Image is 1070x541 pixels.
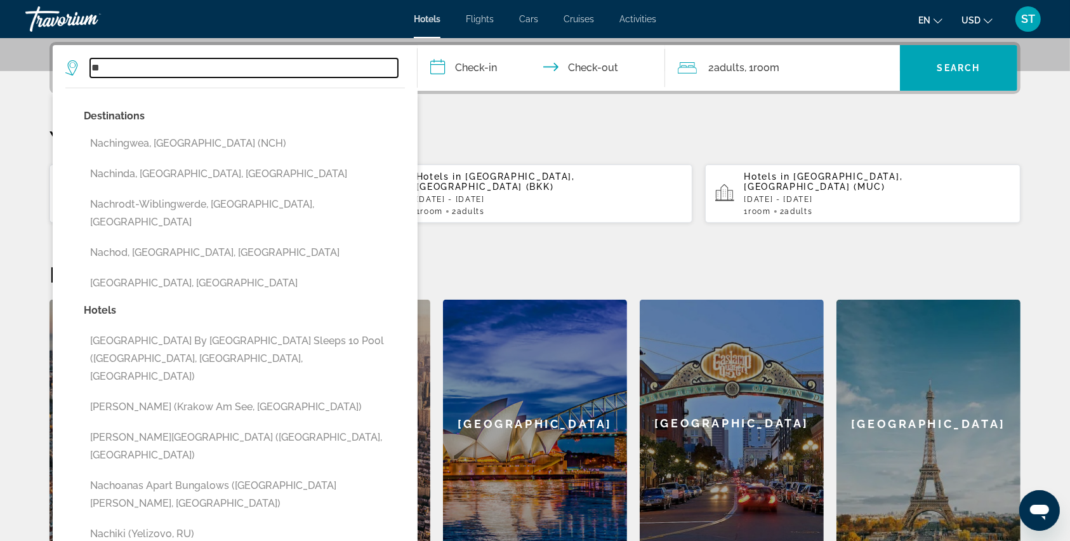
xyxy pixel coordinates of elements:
span: Hotels in [416,171,462,182]
button: Hotels in [GEOGRAPHIC_DATA], [GEOGRAPHIC_DATA] (BKK)[DATE] - [DATE]1Room2Adults [50,164,365,224]
iframe: Кнопка запуска окна обмена сообщениями [1019,490,1060,531]
a: Cruises [564,14,594,24]
button: Nachrodt-Wiblingwerde, [GEOGRAPHIC_DATA], [GEOGRAPHIC_DATA] [84,192,405,234]
span: Search [937,63,981,73]
span: 2 [452,207,485,216]
a: Activities [619,14,656,24]
button: [PERSON_NAME] (Krakow Am See, [GEOGRAPHIC_DATA]) [84,395,405,419]
button: [GEOGRAPHIC_DATA] by [GEOGRAPHIC_DATA] Sleeps 10 Pool ([GEOGRAPHIC_DATA], [GEOGRAPHIC_DATA], [GEO... [84,329,405,389]
span: 1 [416,207,443,216]
a: Cars [519,14,538,24]
span: ST [1021,13,1035,25]
a: Hotels [414,14,440,24]
button: [GEOGRAPHIC_DATA], [GEOGRAPHIC_DATA] [84,271,405,295]
button: User Menu [1012,6,1045,32]
button: Change language [918,11,942,29]
button: Hotels in [GEOGRAPHIC_DATA], [GEOGRAPHIC_DATA] (MUC)[DATE] - [DATE]1Room2Adults [705,164,1020,224]
span: en [918,15,930,25]
a: Flights [466,14,494,24]
span: 2 [780,207,813,216]
p: Hotels [84,302,405,319]
span: [GEOGRAPHIC_DATA], [GEOGRAPHIC_DATA] (MUC) [744,171,902,192]
span: , 1 [744,59,779,77]
span: Room [420,207,443,216]
span: Adults [714,62,744,74]
button: Check in and out dates [418,45,665,91]
span: [GEOGRAPHIC_DATA], [GEOGRAPHIC_DATA] (BKK) [416,171,575,192]
a: Travorium [25,3,152,36]
button: Search [900,45,1017,91]
span: Adults [784,207,812,216]
p: [DATE] - [DATE] [744,195,1010,204]
button: [PERSON_NAME][GEOGRAPHIC_DATA] ([GEOGRAPHIC_DATA], [GEOGRAPHIC_DATA]) [84,425,405,467]
span: 2 [708,59,744,77]
button: Change currency [961,11,993,29]
span: Room [748,207,771,216]
button: Nachinda, [GEOGRAPHIC_DATA], [GEOGRAPHIC_DATA] [84,162,405,186]
button: Hotels in [GEOGRAPHIC_DATA], [GEOGRAPHIC_DATA] (BKK)[DATE] - [DATE]1Room2Adults [378,164,693,224]
div: Search widget [53,45,1017,91]
button: Nachod, [GEOGRAPHIC_DATA], [GEOGRAPHIC_DATA] [84,241,405,265]
span: Adults [457,207,485,216]
p: Your Recent Searches [50,126,1020,151]
span: Hotels in [744,171,789,182]
button: Nachingwea, [GEOGRAPHIC_DATA] (NCH) [84,131,405,156]
h2: Featured Destinations [50,262,1020,287]
span: Room [753,62,779,74]
span: USD [961,15,981,25]
button: Nachoanas Apart Bungalows ([GEOGRAPHIC_DATA][PERSON_NAME], [GEOGRAPHIC_DATA]) [84,474,405,516]
button: Travelers: 2 adults, 0 children [665,45,900,91]
p: Destinations [84,107,405,125]
span: 1 [744,207,770,216]
p: [DATE] - [DATE] [416,195,683,204]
